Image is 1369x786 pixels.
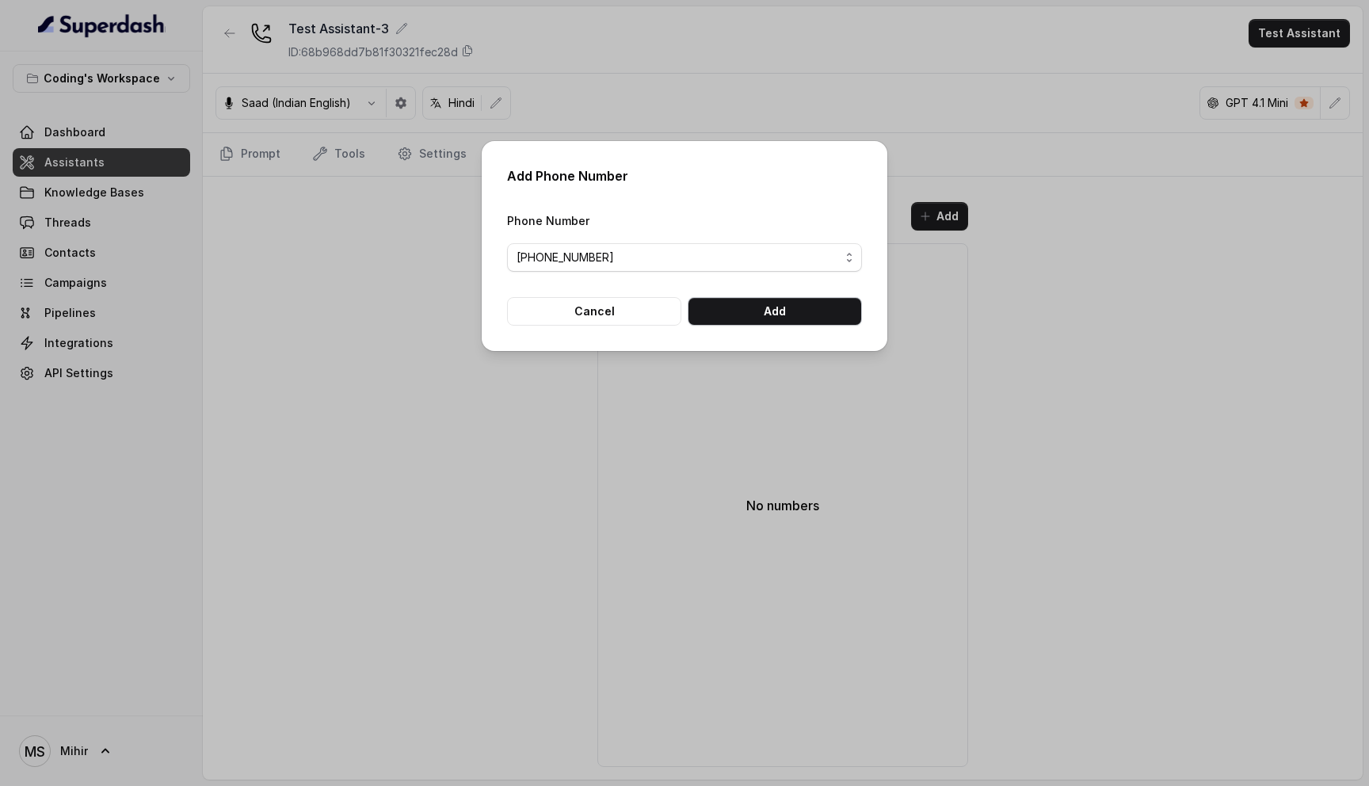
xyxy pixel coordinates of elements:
[507,297,681,326] button: Cancel
[688,297,862,326] button: Add
[507,243,862,272] button: [PHONE_NUMBER]
[517,248,840,267] span: [PHONE_NUMBER]
[507,214,589,227] label: Phone Number
[507,166,862,185] h2: Add Phone Number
